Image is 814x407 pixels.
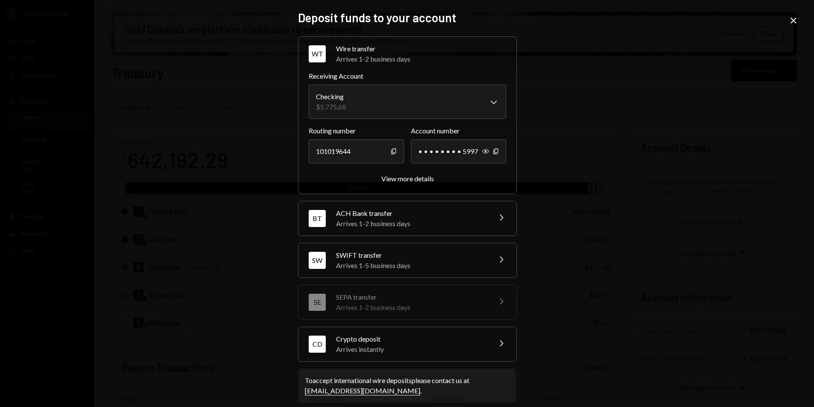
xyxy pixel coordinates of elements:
[336,292,486,302] div: SEPA transfer
[336,334,486,344] div: Crypto deposit
[411,126,506,136] label: Account number
[336,44,506,54] div: Wire transfer
[298,9,516,26] h2: Deposit funds to your account
[298,327,516,361] button: CDCrypto depositArrives instantly
[336,54,506,64] div: Arrives 1-2 business days
[309,210,326,227] div: BT
[309,336,326,353] div: CD
[309,85,506,119] button: Receiving Account
[309,126,404,136] label: Routing number
[298,37,516,71] button: WTWire transferArrives 1-2 business days
[309,45,326,62] div: WT
[298,243,516,277] button: SWSWIFT transferArrives 1-5 business days
[336,260,486,271] div: Arrives 1-5 business days
[309,71,506,81] label: Receiving Account
[305,386,420,395] a: [EMAIL_ADDRESS][DOMAIN_NAME]
[305,375,509,396] div: To accept international wire deposits please contact us at .
[336,344,486,354] div: Arrives instantly
[381,174,434,183] button: View more details
[309,139,404,163] div: 101019644
[381,174,434,183] div: View more details
[298,285,516,319] button: SESEPA transferArrives 1-2 business days
[309,252,326,269] div: SW
[336,218,486,229] div: Arrives 1-2 business days
[309,71,506,183] div: WTWire transferArrives 1-2 business days
[298,201,516,236] button: BTACH Bank transferArrives 1-2 business days
[411,139,506,163] div: • • • • • • • • 5997
[336,302,486,313] div: Arrives 1-2 business days
[309,294,326,311] div: SE
[336,208,486,218] div: ACH Bank transfer
[336,250,486,260] div: SWIFT transfer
